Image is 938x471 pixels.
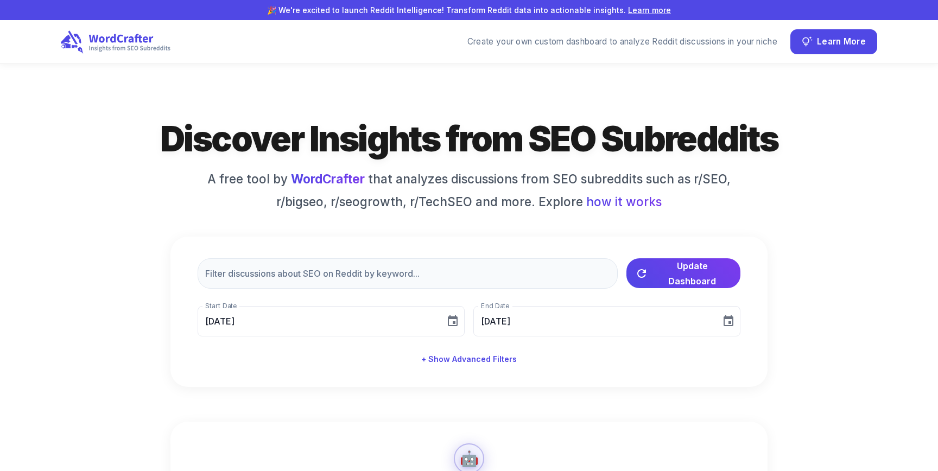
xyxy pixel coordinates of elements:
button: + Show Advanced Filters [417,349,521,370]
button: Choose date, selected date is Aug 4, 2025 [442,310,464,332]
button: Choose date, selected date is Sep 3, 2025 [718,310,739,332]
label: End Date [481,301,509,310]
h1: Discover Insights from SEO Subreddits [89,116,849,161]
div: 🤖 [460,447,479,470]
span: Learn More [817,35,866,49]
input: MM/DD/YYYY [473,306,713,336]
label: Start Date [205,301,237,310]
a: Learn more [628,5,671,15]
h6: A free tool by that analyzes discussions from SEO subreddits such as r/SEO, r/bigseo, r/seogrowth... [198,170,740,211]
button: Learn More [790,29,877,54]
a: WordCrafter [291,171,365,186]
button: Update Dashboard [626,258,740,288]
span: Update Dashboard [652,258,732,289]
p: 🎉 We're excited to launch Reddit Intelligence! Transform Reddit data into actionable insights. [17,4,921,16]
div: Create your own custom dashboard to analyze Reddit discussions in your niche [467,36,777,48]
span: how it works [586,193,662,211]
input: MM/DD/YYYY [198,306,438,336]
input: Filter discussions about SEO on Reddit by keyword... [198,258,618,289]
